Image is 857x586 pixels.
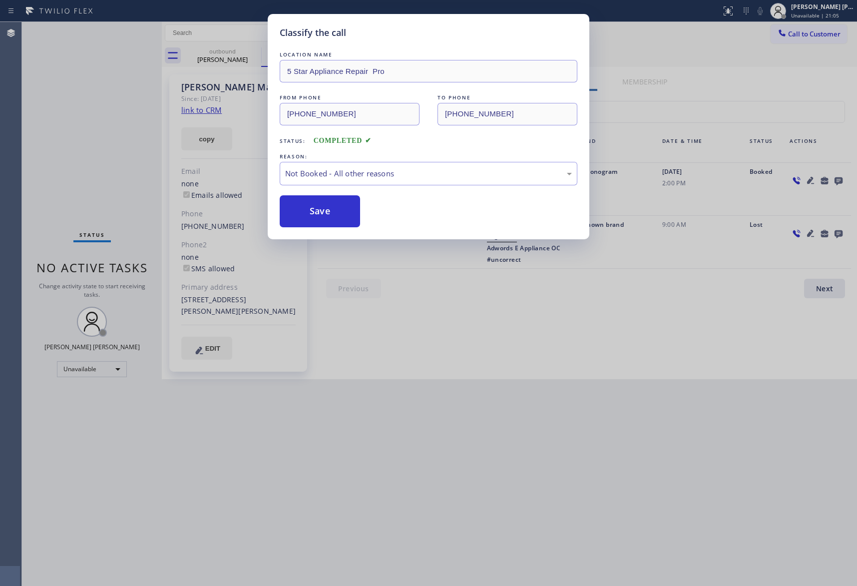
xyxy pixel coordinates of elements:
[437,103,577,125] input: To phone
[280,195,360,227] button: Save
[280,49,577,60] div: LOCATION NAME
[280,26,346,39] h5: Classify the call
[280,103,420,125] input: From phone
[437,92,577,103] div: TO PHONE
[280,137,306,144] span: Status:
[280,92,420,103] div: FROM PHONE
[285,168,572,179] div: Not Booked - All other reasons
[314,137,372,144] span: COMPLETED
[280,151,577,162] div: REASON:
